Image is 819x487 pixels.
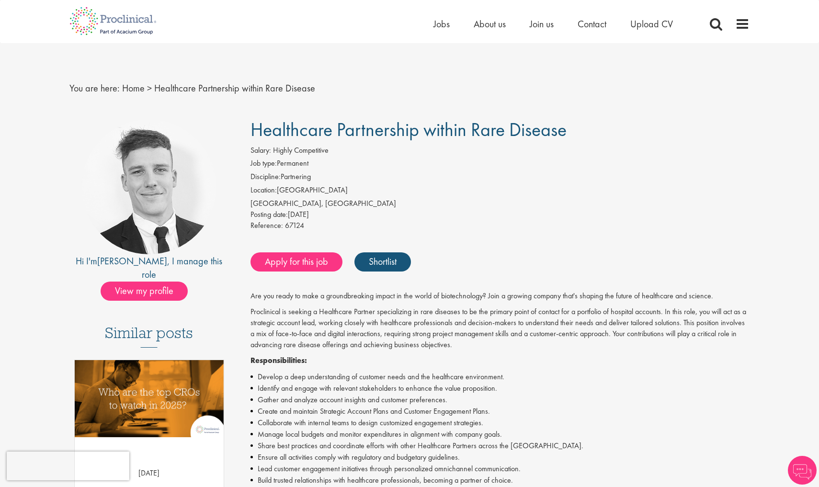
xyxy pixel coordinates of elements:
[250,209,750,220] div: [DATE]
[250,306,750,350] p: Proclinical is seeking a Healthcare Partner specializing in rare diseases to be the primary point...
[250,158,750,171] li: Permanent
[578,18,606,30] a: Contact
[69,82,120,94] span: You are here:
[250,355,307,365] strong: Responsibilities:
[285,220,304,230] span: 67124
[250,209,288,219] span: Posting date:
[97,255,167,267] a: [PERSON_NAME]
[250,291,750,302] p: Are you ready to make a groundbreaking impact in the world of biotechnology? Join a growing compa...
[250,117,567,142] span: Healthcare Partnership within Rare Disease
[250,417,750,429] li: Collaborate with internal teams to design customized engagement strategies.
[7,452,129,480] iframe: reCAPTCHA
[250,145,271,156] label: Salary:
[250,185,277,196] label: Location:
[75,360,224,445] a: Link to a post
[530,18,554,30] a: Join us
[101,283,197,296] a: View my profile
[122,82,145,94] a: breadcrumb link
[250,371,750,383] li: Develop a deep understanding of customer needs and the healthcare environment.
[81,119,216,254] img: imeage of recruiter Nicolas Daniel
[250,383,750,394] li: Identify and engage with relevant stakeholders to enhance the value proposition.
[250,198,750,209] div: [GEOGRAPHIC_DATA], [GEOGRAPHIC_DATA]
[250,171,750,185] li: Partnering
[250,429,750,440] li: Manage local budgets and monitor expenditures in alignment with company goals.
[250,394,750,406] li: Gather and analyze account insights and customer preferences.
[101,282,188,301] span: View my profile
[250,220,283,231] label: Reference:
[250,252,342,272] a: Apply for this job
[75,468,224,479] p: [DATE]
[788,456,817,485] img: Chatbot
[75,360,224,437] img: Top 10 CROs 2025 | Proclinical
[433,18,450,30] a: Jobs
[250,171,281,182] label: Discipline:
[154,82,315,94] span: Healthcare Partnership within Rare Disease
[630,18,673,30] a: Upload CV
[273,145,329,155] span: Highly Competitive
[250,452,750,463] li: Ensure all activities comply with regulatory and budgetary guidelines.
[354,252,411,272] a: Shortlist
[147,82,152,94] span: >
[474,18,506,30] a: About us
[250,475,750,486] li: Build trusted relationships with healthcare professionals, becoming a partner of choice.
[250,158,277,169] label: Job type:
[250,406,750,417] li: Create and maintain Strategic Account Plans and Customer Engagement Plans.
[105,325,193,348] h3: Similar posts
[69,254,229,282] div: Hi I'm , I manage this role
[250,463,750,475] li: Lead customer engagement initiatives through personalized omnichannel communication.
[250,185,750,198] li: [GEOGRAPHIC_DATA]
[250,440,750,452] li: Share best practices and coordinate efforts with other Healthcare Partners across the [GEOGRAPHIC...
